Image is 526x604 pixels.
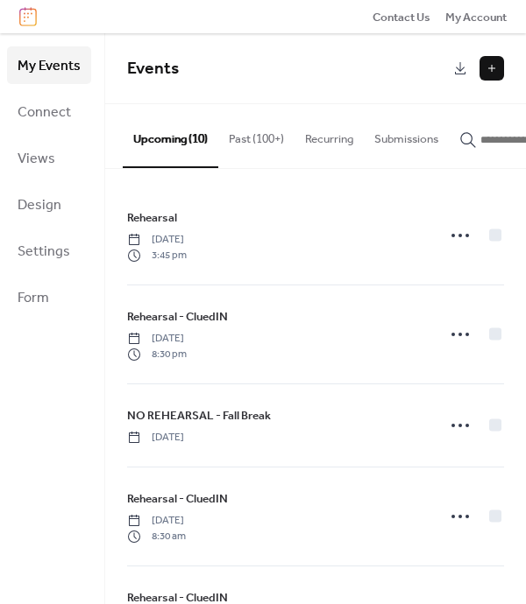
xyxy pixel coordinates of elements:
a: Form [7,278,91,316]
a: NO REHEARSAL - Fall Break [127,406,271,425]
span: Events [127,53,179,85]
a: Rehearsal [127,208,177,228]
span: NO REHEARSAL - Fall Break [127,407,271,425]
button: Submissions [364,104,449,165]
span: Settings [18,238,70,265]
span: Contact Us [373,9,430,26]
button: Upcoming (10) [123,104,218,167]
span: Design [18,192,61,219]
span: 3:45 pm [127,248,187,263]
a: Settings [7,232,91,270]
button: Past (100+) [218,104,295,165]
span: [DATE] [127,232,187,248]
a: Rehearsal - CluedIN [127,307,228,327]
span: My Account [445,9,507,26]
span: Form [18,284,49,312]
a: My Account [445,8,507,25]
span: My Events [18,53,81,80]
span: Rehearsal - CluedIN [127,490,228,508]
span: Rehearsal [127,209,177,227]
span: Rehearsal - CluedIN [127,308,228,326]
span: 8:30 am [127,529,186,544]
img: logo [19,7,37,26]
span: Views [18,145,55,172]
span: 8:30 pm [127,347,187,362]
button: Recurring [295,104,364,165]
span: [DATE] [127,331,187,347]
a: My Events [7,46,91,84]
a: Views [7,139,91,177]
a: Connect [7,93,91,130]
span: [DATE] [127,430,184,446]
a: Design [7,186,91,223]
span: [DATE] [127,513,186,529]
span: Connect [18,99,71,126]
a: Rehearsal - CluedIN [127,489,228,509]
a: Contact Us [373,8,430,25]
